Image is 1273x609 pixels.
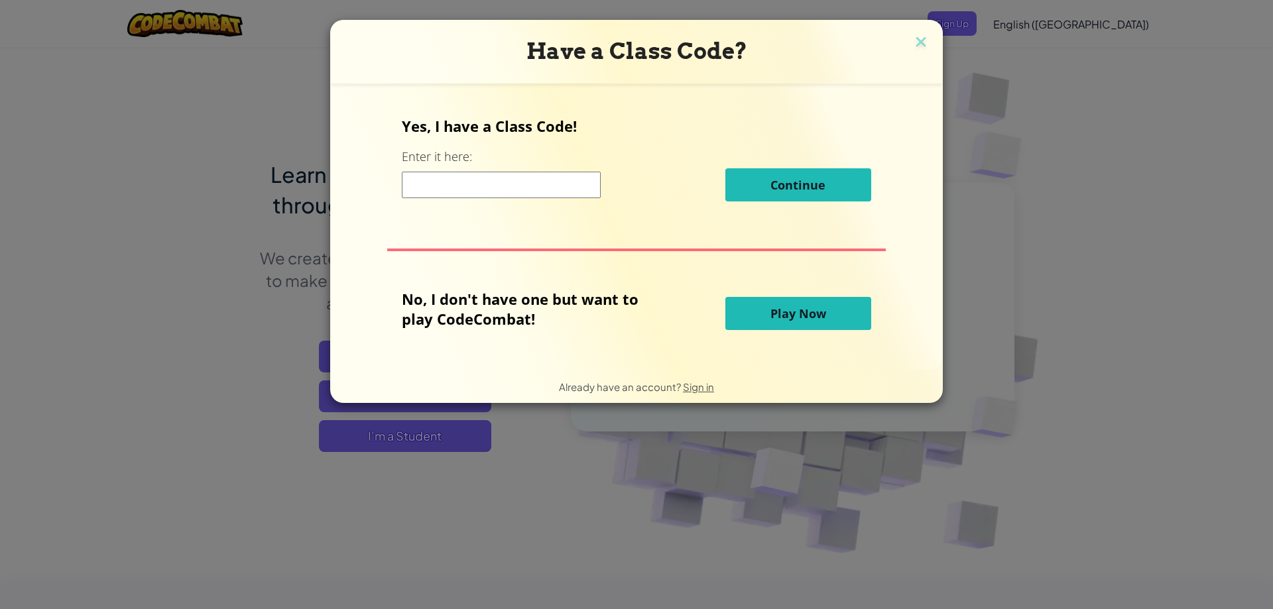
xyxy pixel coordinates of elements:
[770,177,825,193] span: Continue
[683,380,714,393] a: Sign in
[770,305,826,321] span: Play Now
[725,168,871,201] button: Continue
[725,297,871,330] button: Play Now
[912,33,930,53] img: close icon
[402,148,472,165] label: Enter it here:
[559,380,683,393] span: Already have an account?
[402,116,871,136] p: Yes, I have a Class Code!
[402,289,658,329] p: No, I don't have one but want to play CodeCombat!
[526,38,747,64] span: Have a Class Code?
